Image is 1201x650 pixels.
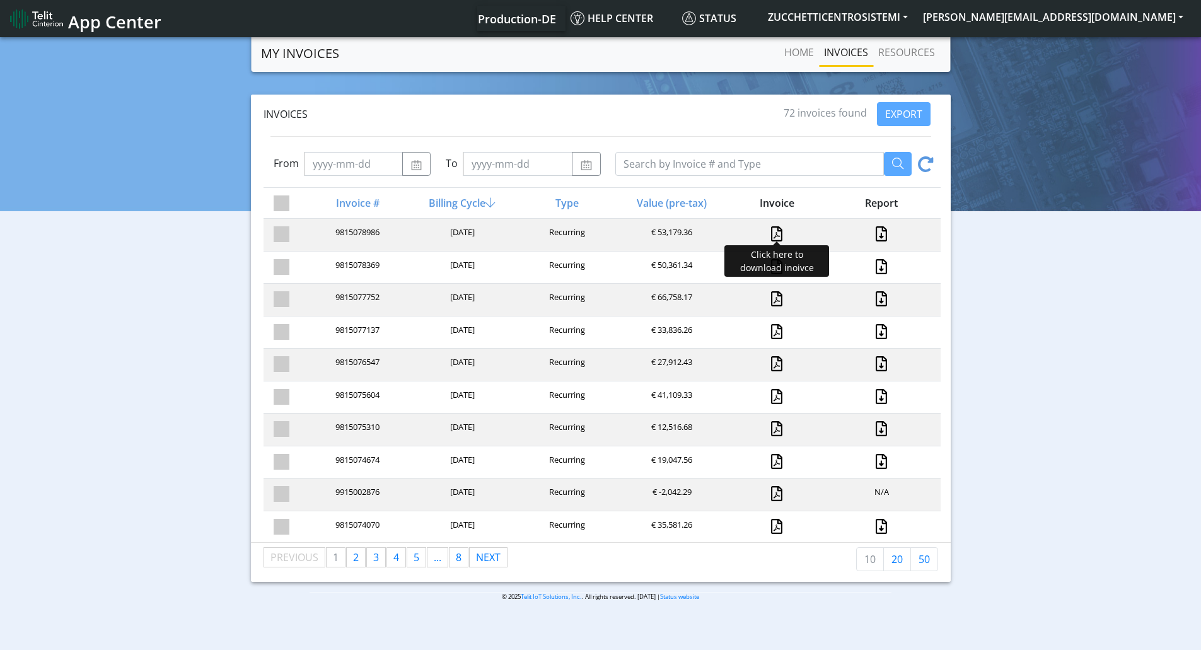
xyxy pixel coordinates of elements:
[514,226,618,243] div: Recurring
[760,6,915,28] button: ZUCCHETTICENTROSISTEMI
[724,245,829,277] div: Click here to download inoivce
[409,356,513,373] div: [DATE]
[414,550,419,564] span: 5
[883,547,911,571] a: 20
[409,259,513,276] div: [DATE]
[615,152,884,176] input: Search by Invoice # and Type
[304,389,409,406] div: 9815075604
[514,519,618,536] div: Recurring
[618,324,723,341] div: € 33,836.26
[333,550,339,564] span: 1
[304,421,409,438] div: 9815075310
[873,40,940,65] a: RESOURCES
[618,259,723,276] div: € 50,361.34
[571,11,653,25] span: Help center
[264,547,508,567] ul: Pagination
[877,102,931,126] button: EXPORT
[779,40,819,65] a: Home
[393,550,399,564] span: 4
[68,10,161,33] span: App Center
[677,6,760,31] a: Status
[618,486,723,503] div: € -2,042.29
[304,356,409,373] div: 9815076547
[409,195,513,211] div: Billing Cycle
[514,486,618,503] div: Recurring
[10,5,160,32] a: App Center
[470,548,507,567] a: Next page
[304,324,409,341] div: 9815077137
[660,593,699,601] a: Status website
[410,160,422,170] img: calendar.svg
[571,11,584,25] img: knowledge.svg
[874,486,889,497] span: N/A
[618,356,723,373] div: € 27,912.43
[304,152,403,176] input: yyyy-mm-dd
[274,156,299,171] label: From
[304,195,409,211] div: Invoice #
[261,41,339,66] a: MY INVOICES
[784,106,867,120] span: 72 invoices found
[910,547,938,571] a: 50
[477,6,555,31] a: Your current platform instance
[304,291,409,308] div: 9815077752
[819,40,873,65] a: INVOICES
[514,195,618,211] div: Type
[566,6,677,31] a: Help center
[514,291,618,308] div: Recurring
[478,11,556,26] span: Production-DE
[514,356,618,373] div: Recurring
[373,550,379,564] span: 3
[409,291,513,308] div: [DATE]
[514,454,618,471] div: Recurring
[618,226,723,243] div: € 53,179.36
[409,324,513,341] div: [DATE]
[446,156,458,171] label: To
[310,592,891,601] p: © 2025 . All rights reserved. [DATE] |
[514,259,618,276] div: Recurring
[521,593,582,601] a: Telit IoT Solutions, Inc.
[514,421,618,438] div: Recurring
[409,486,513,503] div: [DATE]
[618,291,723,308] div: € 66,758.17
[618,389,723,406] div: € 41,109.33
[828,195,932,211] div: Report
[409,454,513,471] div: [DATE]
[618,421,723,438] div: € 12,516.68
[270,550,318,564] span: Previous
[409,389,513,406] div: [DATE]
[409,519,513,536] div: [DATE]
[456,550,461,564] span: 8
[682,11,736,25] span: Status
[409,421,513,438] div: [DATE]
[618,454,723,471] div: € 19,047.56
[304,226,409,243] div: 9815078986
[304,519,409,536] div: 9815074070
[915,6,1191,28] button: [PERSON_NAME][EMAIL_ADDRESS][DOMAIN_NAME]
[723,195,828,211] div: Invoice
[463,152,572,176] input: yyyy-mm-dd
[304,454,409,471] div: 9815074674
[618,195,723,211] div: Value (pre-tax)
[514,324,618,341] div: Recurring
[353,550,359,564] span: 2
[434,550,441,564] span: ...
[682,11,696,25] img: status.svg
[304,486,409,503] div: 9915002876
[264,107,308,121] span: Invoices
[409,226,513,243] div: [DATE]
[304,259,409,276] div: 9815078369
[618,519,723,536] div: € 35,581.26
[10,9,63,29] img: logo-telit-cinterion-gw-new.png
[514,389,618,406] div: Recurring
[580,160,592,170] img: calendar.svg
